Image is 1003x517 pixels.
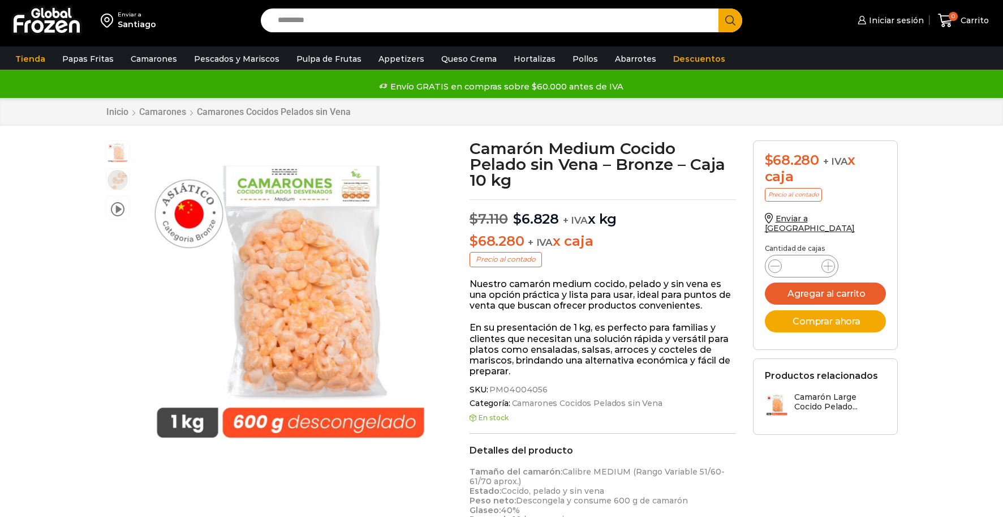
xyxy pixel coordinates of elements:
[668,48,731,70] a: Descuentos
[118,11,156,19] div: Enviar a
[470,140,736,188] h1: Camarón Medium Cocido Pelado sin Vena – Bronze – Caja 10 kg
[106,169,129,191] span: camaron medium bronze
[470,211,478,227] span: $
[470,385,736,395] span: SKU:
[118,19,156,30] div: Santiago
[470,199,736,228] p: x kg
[470,495,516,506] strong: Peso neto:
[188,48,285,70] a: Pescados y Mariscos
[765,213,855,233] a: Enviar a [GEOGRAPHIC_DATA]
[139,106,187,117] a: Camarones
[528,237,553,248] span: + IVA
[135,140,446,451] div: 1 / 3
[765,283,886,305] button: Agregar al carrito
[106,141,129,164] span: Camarón Medium Cocido Pelado sin Vena
[718,8,742,32] button: Search button
[563,215,588,226] span: + IVA
[470,445,736,456] h2: Detalles del producto
[609,48,662,70] a: Abarrotes
[470,233,736,250] p: x caja
[436,48,502,70] a: Queso Crema
[470,233,478,249] span: $
[935,7,992,34] a: 0 Carrito
[470,211,508,227] bdi: 7.110
[765,370,878,381] h2: Productos relacionados
[470,322,736,377] p: En su presentación de 1 kg, es perfecto para familias y clientes que necesitan una solución rápid...
[106,106,351,117] nav: Breadcrumb
[470,467,562,477] strong: Tamaño del camarón:
[765,188,822,202] p: Precio al contado
[106,106,129,117] a: Inicio
[765,392,886,417] a: Camarón Large Cocido Pelado...
[765,245,886,253] p: Cantidad de cajas
[765,152,886,185] div: x caja
[765,310,886,332] button: Comprar ahora
[470,233,524,249] bdi: 68.280
[791,258,812,274] input: Product quantity
[866,15,924,26] span: Iniciar sesión
[135,140,446,451] img: Camarón Medium Cocido Pelado sin Vena
[765,152,773,168] span: $
[57,48,119,70] a: Papas Fritas
[823,156,848,167] span: + IVA
[125,48,183,70] a: Camarones
[470,399,736,408] span: Categoría:
[949,12,958,21] span: 0
[513,211,522,227] span: $
[855,9,924,32] a: Iniciar sesión
[488,385,548,395] span: PM04004056
[470,252,542,267] p: Precio al contado
[567,48,604,70] a: Pollos
[794,392,886,412] h3: Camarón Large Cocido Pelado...
[765,152,819,168] bdi: 68.280
[510,399,662,408] a: Camarones Cocidos Pelados sin Vena
[470,414,736,422] p: En stock
[196,106,351,117] a: Camarones Cocidos Pelados sin Vena
[958,15,989,26] span: Carrito
[513,211,559,227] bdi: 6.828
[373,48,430,70] a: Appetizers
[470,505,501,515] strong: Glaseo:
[470,486,501,496] strong: Estado:
[101,11,118,30] img: address-field-icon.svg
[10,48,51,70] a: Tienda
[508,48,561,70] a: Hortalizas
[470,279,736,311] p: Nuestro camarón medium cocido, pelado y sin vena es una opción práctica y lista para usar, ideal ...
[291,48,367,70] a: Pulpa de Frutas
